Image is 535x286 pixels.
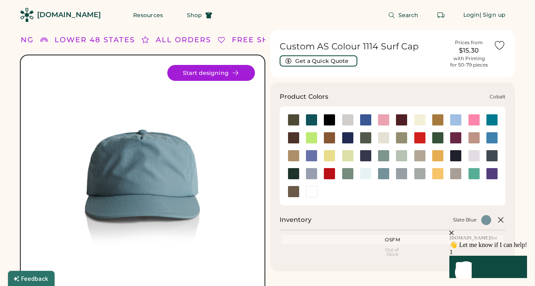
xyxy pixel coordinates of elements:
[187,12,202,18] span: Shop
[280,55,357,67] button: Get a Quick Quote
[480,11,506,19] div: | Sign up
[167,65,255,81] button: Start designing
[280,215,312,225] h2: Inventory
[490,94,506,100] div: Cobalt
[433,7,449,23] button: Retrieve an order
[283,248,503,257] div: Out of Stock
[378,7,428,23] button: Search
[156,35,211,45] div: ALL ORDERS
[20,8,34,22] img: Rendered Logo - Screens
[37,10,101,20] div: [DOMAIN_NAME]
[398,12,419,18] span: Search
[280,41,445,52] h1: Custom AS Colour 1114 Surf Cap
[177,7,222,23] button: Shop
[283,237,503,243] div: OSFM
[450,55,488,68] div: with Printing for 50-79 pieces
[449,46,489,55] div: $15.30
[455,39,483,46] div: Prices from
[280,92,329,102] h3: Product Colors
[123,7,172,23] button: Resources
[463,11,480,19] div: Login
[402,184,533,284] iframe: Front Chat
[55,35,135,45] div: LOWER 48 STATES
[232,35,300,45] div: FREE SHIPPING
